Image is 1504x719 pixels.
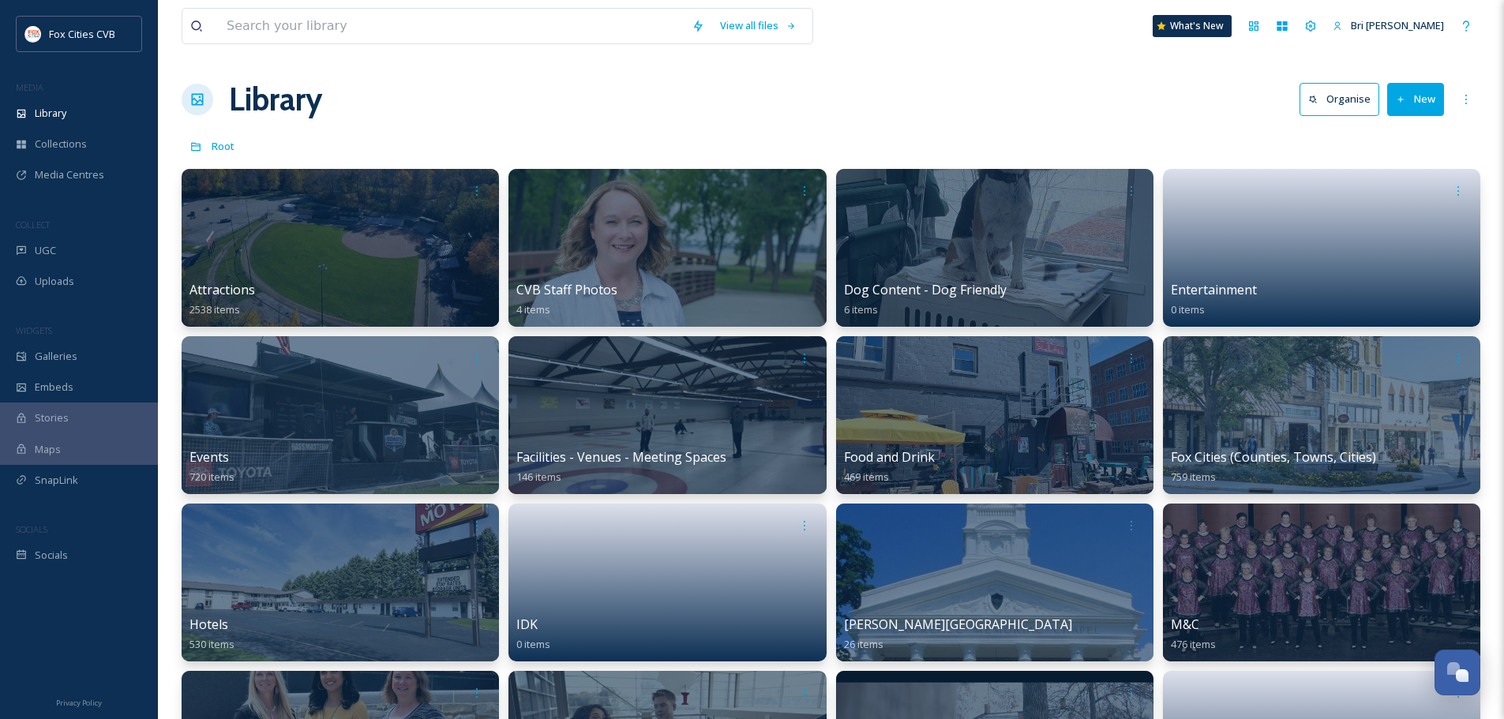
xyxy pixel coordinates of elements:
[712,10,805,41] a: View all files
[16,219,50,230] span: COLLECT
[1351,18,1444,32] span: Bri [PERSON_NAME]
[1171,281,1257,298] span: Entertainment
[25,26,41,42] img: images.png
[189,617,234,651] a: Hotels530 items
[35,106,66,121] span: Library
[35,137,87,152] span: Collections
[212,137,234,155] a: Root
[1171,616,1199,633] span: M&C
[844,637,883,651] span: 26 items
[35,243,56,258] span: UGC
[516,450,726,484] a: Facilities - Venues - Meeting Spaces146 items
[1300,83,1379,115] button: Organise
[516,470,561,484] span: 146 items
[189,448,229,466] span: Events
[189,302,240,316] span: 2538 items
[56,692,102,711] a: Privacy Policy
[35,442,61,457] span: Maps
[844,617,1072,651] a: [PERSON_NAME][GEOGRAPHIC_DATA]26 items
[844,450,935,484] a: Food and Drink469 items
[189,616,228,633] span: Hotels
[1171,448,1376,466] span: Fox Cities (Counties, Towns, Cities)
[35,349,77,364] span: Galleries
[49,27,115,41] span: Fox Cities CVB
[35,473,78,488] span: SnapLink
[229,76,322,123] a: Library
[56,698,102,708] span: Privacy Policy
[1171,302,1205,316] span: 0 items
[516,281,617,298] span: CVB Staff Photos
[1171,637,1216,651] span: 476 items
[1435,650,1480,695] button: Open Chat
[1171,283,1257,316] a: Entertainment0 items
[844,302,878,316] span: 6 items
[844,448,935,466] span: Food and Drink
[516,283,617,316] a: CVB Staff Photos4 items
[16,81,43,93] span: MEDIA
[844,470,889,484] span: 469 items
[1171,470,1216,484] span: 759 items
[212,139,234,153] span: Root
[516,617,550,651] a: IDK0 items
[1300,83,1387,115] a: Organise
[1387,83,1444,115] button: New
[35,380,73,395] span: Embeds
[516,637,550,651] span: 0 items
[189,281,255,298] span: Attractions
[35,410,69,425] span: Stories
[1325,10,1452,41] a: Bri [PERSON_NAME]
[516,616,538,633] span: IDK
[16,324,52,336] span: WIDGETS
[516,302,550,316] span: 4 items
[1171,617,1216,651] a: M&C476 items
[35,167,104,182] span: Media Centres
[16,523,47,535] span: SOCIALS
[189,450,234,484] a: Events720 items
[189,283,255,316] a: Attractions2538 items
[844,283,1007,316] a: Dog Content - Dog Friendly6 items
[35,274,74,289] span: Uploads
[189,637,234,651] span: 530 items
[189,470,234,484] span: 720 items
[844,281,1007,298] span: Dog Content - Dog Friendly
[35,548,68,563] span: Socials
[844,616,1072,633] span: [PERSON_NAME][GEOGRAPHIC_DATA]
[1153,15,1232,37] a: What's New
[219,9,684,43] input: Search your library
[1171,450,1376,484] a: Fox Cities (Counties, Towns, Cities)759 items
[516,448,726,466] span: Facilities - Venues - Meeting Spaces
